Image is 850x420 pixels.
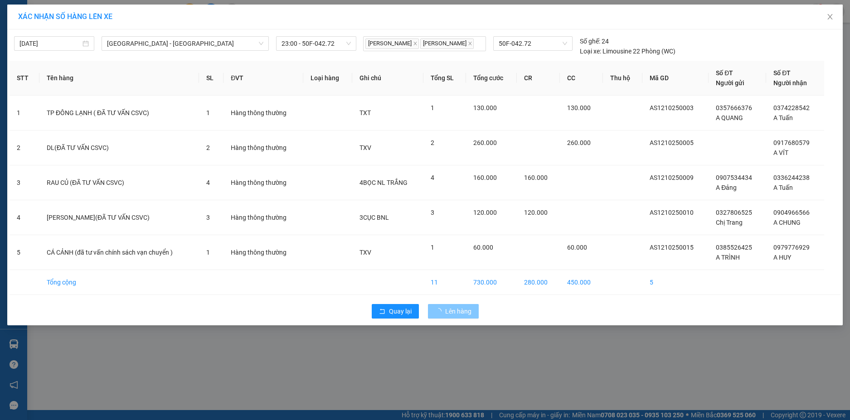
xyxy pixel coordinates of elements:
[716,184,737,191] span: A Đảng
[567,104,591,111] span: 130.000
[716,174,752,181] span: 0907534434
[773,209,810,216] span: 0904966566
[359,249,371,256] span: TXV
[567,244,587,251] span: 60.000
[650,139,694,146] span: AS1210250005
[359,109,371,116] span: TXT
[431,244,434,251] span: 1
[524,209,548,216] span: 120.000
[473,244,493,251] span: 60.000
[560,61,603,96] th: CC
[773,174,810,181] span: 0336244238
[206,214,210,221] span: 3
[365,39,419,49] span: [PERSON_NAME]
[473,209,497,216] span: 120.000
[39,130,199,165] td: DL(ĐÃ TƯ VẤN CSVC)
[39,165,199,200] td: RAU CỦ (ĐÃ TƯ VẤN CSVC)
[39,270,199,295] td: Tổng cộng
[773,149,788,156] span: A VÍT
[206,179,210,186] span: 4
[716,114,743,121] span: A QUANG
[773,69,791,77] span: Số ĐT
[282,37,351,50] span: 23:00 - 50F-042.72
[206,249,210,256] span: 1
[517,61,560,96] th: CR
[206,109,210,116] span: 1
[223,96,303,130] td: Hàng thông thường
[420,39,474,49] span: [PERSON_NAME]
[826,13,834,20] span: close
[435,308,445,314] span: loading
[431,139,434,146] span: 2
[10,61,39,96] th: STT
[359,179,408,186] span: 4BỌC NL TRẮNG
[650,104,694,111] span: AS1210250003
[499,37,567,50] span: 50F-042.72
[603,61,642,96] th: Thu hộ
[560,270,603,295] td: 450.000
[39,200,199,235] td: [PERSON_NAME](ĐÃ TƯ VẤN CSVC)
[379,308,385,315] span: rollback
[773,244,810,251] span: 0979776929
[223,165,303,200] td: Hàng thông thường
[716,69,733,77] span: Số ĐT
[773,114,793,121] span: A Tuấn
[206,144,210,151] span: 2
[258,41,264,46] span: down
[423,61,466,96] th: Tổng SL
[773,139,810,146] span: 0917680579
[773,79,807,87] span: Người nhận
[650,174,694,181] span: AS1210250009
[642,270,709,295] td: 5
[580,46,675,56] div: Limousine 22 Phòng (WC)
[473,104,497,111] span: 130.000
[567,139,591,146] span: 260.000
[650,209,694,216] span: AS1210250010
[642,61,709,96] th: Mã GD
[10,200,39,235] td: 4
[716,254,740,261] span: A TRÌNH
[10,96,39,130] td: 1
[716,79,744,87] span: Người gửi
[223,200,303,235] td: Hàng thông thường
[423,270,466,295] td: 11
[524,174,548,181] span: 160.000
[650,244,694,251] span: AS1210250015
[352,61,423,96] th: Ghi chú
[303,61,352,96] th: Loại hàng
[18,12,112,21] span: XÁC NHẬN SỐ HÀNG LÊN XE
[445,306,471,316] span: Lên hàng
[223,235,303,270] td: Hàng thông thường
[466,270,516,295] td: 730.000
[10,235,39,270] td: 5
[39,61,199,96] th: Tên hàng
[107,37,263,50] span: Sài Gòn - Đà Lạt
[389,306,412,316] span: Quay lại
[199,61,224,96] th: SL
[431,209,434,216] span: 3
[716,219,743,226] span: Chị Trang
[10,165,39,200] td: 3
[473,139,497,146] span: 260.000
[716,209,752,216] span: 0327806525
[580,36,600,46] span: Số ghế:
[817,5,843,30] button: Close
[716,244,752,251] span: 0385526425
[580,46,601,56] span: Loại xe:
[359,144,371,151] span: TXV
[223,61,303,96] th: ĐVT
[773,254,791,261] span: A HUY
[428,304,479,319] button: Lên hàng
[517,270,560,295] td: 280.000
[431,174,434,181] span: 4
[19,39,81,48] input: 12/10/2025
[431,104,434,111] span: 1
[359,214,389,221] span: 3CỤC BNL
[473,174,497,181] span: 160.000
[773,184,793,191] span: A Tuấn
[466,61,516,96] th: Tổng cước
[413,41,418,46] span: close
[372,304,419,319] button: rollbackQuay lại
[39,96,199,130] td: TP ĐÔNG LẠNH ( ĐÃ TƯ VẤN CSVC)
[223,130,303,165] td: Hàng thông thường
